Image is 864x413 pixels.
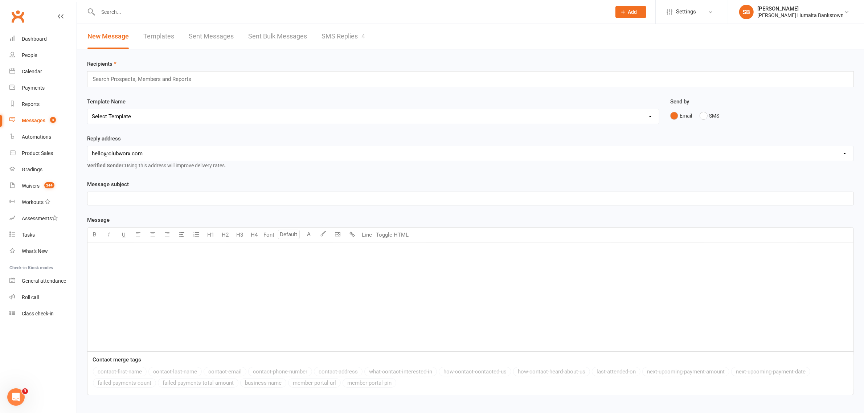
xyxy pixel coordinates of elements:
div: [PERSON_NAME] [757,5,844,12]
button: Email [670,109,692,123]
button: Toggle HTML [374,228,410,242]
span: Using this address will improve delivery rates. [87,163,226,168]
button: H3 [233,228,247,242]
span: 344 [44,182,54,188]
a: Automations [9,129,77,145]
a: Roll call [9,289,77,306]
div: Product Sales [22,150,53,156]
a: General attendance kiosk mode [9,273,77,289]
a: Clubworx [9,7,27,25]
button: U [116,228,131,242]
label: Send by [670,97,689,106]
label: Message [87,216,110,224]
label: Template Name [87,97,126,106]
a: Gradings [9,161,77,178]
a: Waivers 344 [9,178,77,194]
a: Templates [143,24,174,49]
div: People [22,52,37,58]
a: Assessments [9,210,77,227]
div: Roll call [22,294,39,300]
div: What's New [22,248,48,254]
button: H4 [247,228,262,242]
div: Reports [22,101,40,107]
input: Search... [96,7,606,17]
div: Workouts [22,199,44,205]
div: 4 [361,32,365,40]
a: Sent Bulk Messages [248,24,307,49]
a: SMS Replies4 [322,24,365,49]
a: Reports [9,96,77,113]
a: Tasks [9,227,77,243]
button: A [302,228,316,242]
div: Automations [22,134,51,140]
a: Product Sales [9,145,77,161]
label: Recipients [87,60,116,68]
a: Dashboard [9,31,77,47]
a: Messages 4 [9,113,77,129]
iframe: Intercom live chat [7,388,25,406]
a: Payments [9,80,77,96]
label: Contact merge tags [93,355,141,364]
a: Workouts [9,194,77,210]
div: Class check-in [22,311,54,316]
div: Messages [22,118,45,123]
button: Font [262,228,276,242]
a: What's New [9,243,77,259]
div: SB [739,5,754,19]
span: 4 [50,117,56,123]
div: Gradings [22,167,42,172]
button: Line [360,228,374,242]
div: Payments [22,85,45,91]
a: Sent Messages [189,24,234,49]
span: Settings [676,4,696,20]
span: Add [628,9,637,15]
a: People [9,47,77,64]
a: Class kiosk mode [9,306,77,322]
label: Message subject [87,180,129,189]
a: Calendar [9,64,77,80]
input: Default [278,230,300,239]
div: Tasks [22,232,35,238]
input: Search Prospects, Members and Reports [92,74,198,84]
div: Waivers [22,183,40,189]
div: Dashboard [22,36,47,42]
span: 3 [22,388,28,394]
div: Calendar [22,69,42,74]
strong: Verified Sender: [87,163,125,168]
button: H2 [218,228,233,242]
span: U [122,232,126,238]
button: SMS [700,109,719,123]
a: New Message [87,24,129,49]
button: H1 [204,228,218,242]
div: General attendance [22,278,66,284]
div: [PERSON_NAME] Humaita Bankstown [757,12,844,19]
div: Assessments [22,216,58,221]
label: Reply address [87,134,121,143]
button: Add [615,6,646,18]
